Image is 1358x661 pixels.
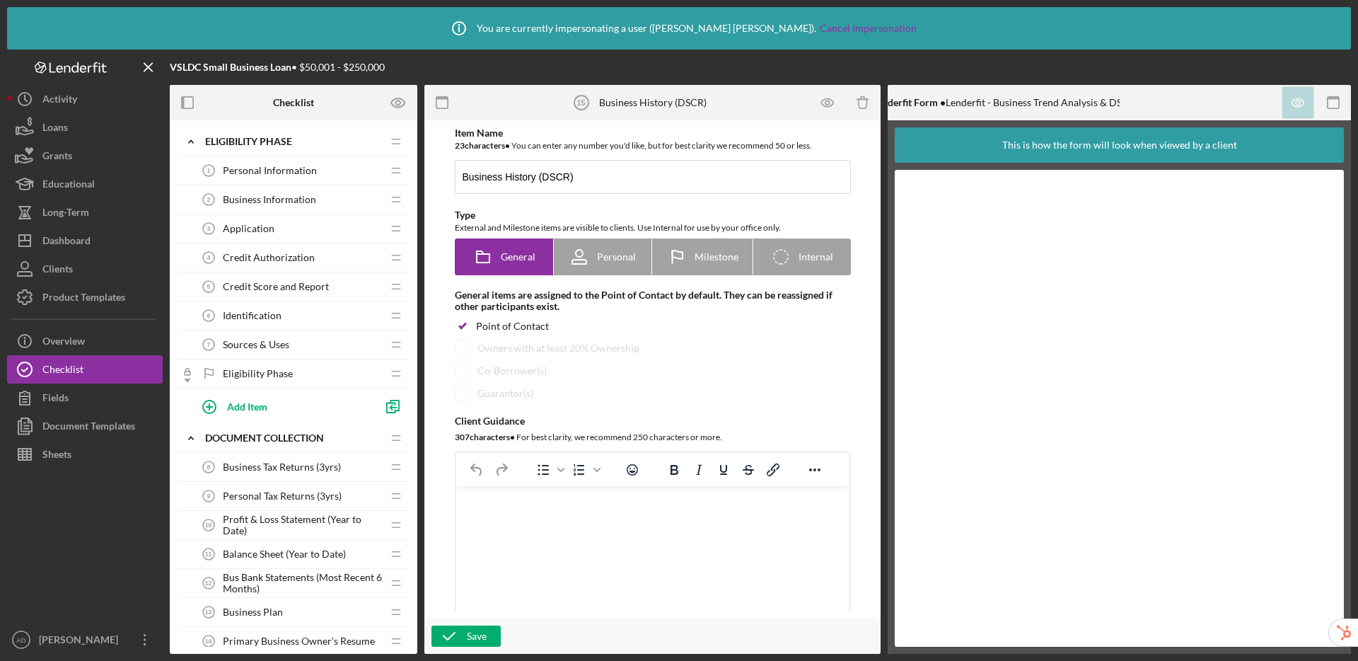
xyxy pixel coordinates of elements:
[7,626,163,654] button: AD[PERSON_NAME]
[205,551,212,558] tspan: 11
[455,432,515,442] b: 307 character s •
[736,460,760,480] button: Strikethrough
[820,23,917,34] a: Cancel Impersonation
[205,609,212,616] tspan: 13
[223,461,341,473] span: Business Tax Returns (3yrs)
[597,251,636,263] span: Personal
[227,393,267,420] div: Add Item
[1002,127,1237,163] div: This is how the form will look when viewed by a client
[761,460,785,480] button: Insert/edit link
[477,388,533,399] div: Guarantor(s)
[456,486,849,645] iframe: Rich Text Area
[695,251,738,263] span: Milestone
[205,522,212,529] tspan: 10
[207,225,211,232] tspan: 3
[455,139,851,153] div: You can enter any number you'd like, but for best clarity we recommend 50 or less.
[431,626,501,647] button: Save
[501,251,535,263] span: General
[567,460,603,480] div: Numbered list
[223,572,382,594] span: Bus Bank Statements (Most Recent 6 Months)
[455,430,851,444] div: For best clarity, we recommend 250 characters or more.
[207,464,211,471] tspan: 8
[620,460,644,480] button: Emojis
[207,254,211,261] tspan: 4
[531,460,567,480] div: Bullet list
[223,514,382,536] span: Profit & Loss Statement (Year to Date)
[207,341,211,348] tspan: 7
[16,636,25,644] text: AD
[223,607,283,618] span: Business Plan
[223,223,274,234] span: Application
[207,283,211,290] tspan: 5
[205,638,212,645] tspan: 14
[455,289,851,312] div: General items are assigned to the Point of Contact by default. They can be reassigned if other pa...
[207,312,211,319] tspan: 6
[467,626,487,647] div: Save
[455,140,510,151] b: 23 character s •
[455,209,851,221] div: Type
[207,493,211,500] tspan: 9
[207,196,211,203] tspan: 2
[7,440,163,469] button: Sheets
[35,626,127,657] div: [PERSON_NAME]
[455,415,851,427] div: Client Guidance
[223,490,342,502] span: Personal Tax Returns (3yrs)
[909,184,1331,633] iframe: Lenderfit form
[662,460,686,480] button: Bold
[223,636,375,647] span: Primary Business Owner's Resume
[223,310,282,321] span: Identification
[223,548,346,560] span: Balance Sheet (Year to Date)
[223,252,315,263] span: Credit Authorization
[441,11,917,46] div: You are currently impersonating a user ( [PERSON_NAME] [PERSON_NAME] ).
[872,97,1135,108] div: Lenderfit - Business Trend Analysis & DSCR
[872,96,946,108] b: Lenderfit Form •
[477,365,547,377] div: Co-Borrower(s)
[223,339,289,350] span: Sources & Uses
[223,368,293,379] span: Eligibility Phase
[170,61,291,73] b: VSLDC Small Business Loan
[223,281,329,292] span: Credit Score and Report
[599,97,707,108] div: Business History (DSCR)
[205,136,382,147] div: Eligibility Phase
[207,167,211,174] tspan: 1
[803,460,827,480] button: Reveal or hide additional toolbar items
[205,432,382,444] div: Document Collection
[223,165,317,176] span: Personal Information
[273,97,314,108] b: Checklist
[205,580,212,587] tspan: 12
[476,321,549,332] div: Point of Contact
